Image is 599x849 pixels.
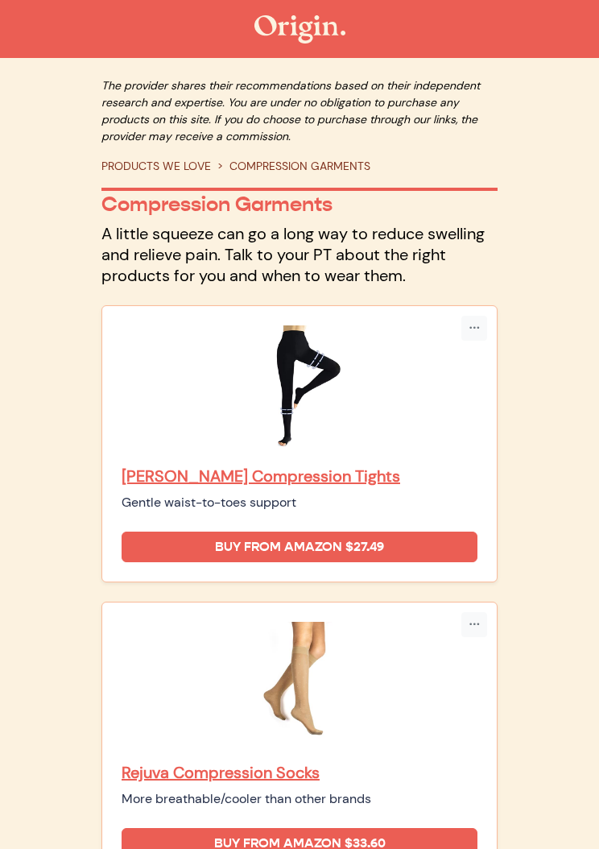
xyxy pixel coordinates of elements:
a: [PERSON_NAME] Compression Tights [122,466,477,487]
p: Compression Garments [101,193,498,217]
p: The provider shares their recommendations based on their independent research and expertise. You ... [101,77,498,145]
img: Rejuva Compression Socks [239,622,360,743]
li: COMPRESSION GARMENTS [211,158,370,175]
a: Rejuva Compression Socks [122,762,477,783]
img: Beister Compression Tights [239,325,360,446]
a: Buy from Amazon $27.49 [122,532,477,562]
a: PRODUCTS WE LOVE [101,159,211,173]
div: Gentle waist-to-toes support [122,493,477,512]
div: More breathable/cooler than other brands [122,789,477,809]
img: The Origin Shop [254,15,345,43]
p: A little squeeze can go a long way to reduce swelling and relieve pain. Talk to your PT about the... [101,223,498,286]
